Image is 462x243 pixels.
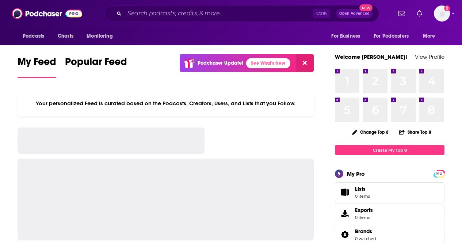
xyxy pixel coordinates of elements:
span: Ctrl K [313,9,330,18]
span: Exports [355,207,373,213]
a: Brands [337,229,352,240]
span: Open Advanced [339,12,370,15]
button: Share Top 8 [399,125,432,139]
span: Logged in as meg_reilly_edl [434,5,450,22]
p: Podchaser Update! [198,60,243,66]
div: My Pro [347,170,365,177]
img: User Profile [434,5,450,22]
span: Popular Feed [65,56,127,72]
a: Popular Feed [65,56,127,78]
button: open menu [326,29,369,43]
span: For Podcasters [374,31,409,41]
div: Search podcasts, credits, & more... [104,5,379,22]
span: Lists [355,186,370,192]
span: More [423,31,435,41]
button: open menu [418,29,444,43]
span: My Feed [18,56,56,72]
span: Podcasts [23,31,44,41]
span: Exports [337,208,352,219]
a: Lists [335,182,444,202]
a: Show notifications dropdown [414,7,425,20]
a: My Feed [18,56,56,78]
svg: Add a profile image [444,5,450,11]
input: Search podcasts, credits, & more... [125,8,313,19]
button: Open AdvancedNew [336,9,373,18]
span: 0 items [355,194,370,199]
a: Exports [335,204,444,223]
a: Brands [355,228,376,235]
a: Create My Top 8 [335,145,444,155]
span: For Business [331,31,360,41]
span: Brands [355,228,372,235]
a: PRO [435,171,443,176]
img: Podchaser - Follow, Share and Rate Podcasts [12,7,82,20]
span: PRO [435,171,443,176]
button: Show profile menu [434,5,450,22]
a: Welcome [PERSON_NAME]! [335,53,407,60]
span: Charts [58,31,73,41]
a: Show notifications dropdown [396,7,408,20]
span: Lists [337,187,352,197]
button: open menu [81,29,122,43]
div: Your personalized Feed is curated based on the Podcasts, Creators, Users, and Lists that you Follow. [18,91,314,116]
button: open menu [18,29,54,43]
span: New [359,4,373,11]
a: View Profile [415,53,444,60]
button: Change Top 8 [348,128,393,137]
a: 0 watched [355,236,376,241]
span: Lists [355,186,366,192]
a: See What's New [246,58,290,68]
span: 0 items [355,215,373,220]
span: Monitoring [87,31,112,41]
a: Charts [53,29,78,43]
button: open menu [369,29,419,43]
